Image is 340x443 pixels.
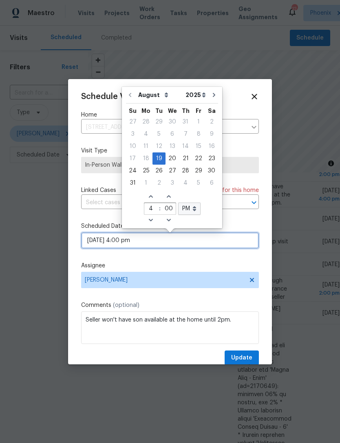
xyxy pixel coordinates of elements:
[81,121,247,134] input: Enter in an address
[208,87,220,103] button: Go to next month
[179,177,192,189] div: 4
[139,165,152,177] div: Mon Aug 25 2025
[152,165,166,176] div: 26
[192,165,205,176] div: 29
[205,140,218,152] div: Sat Aug 16 2025
[205,177,218,189] div: 6
[126,152,139,165] div: Sun Aug 17 2025
[126,140,139,152] div: Sun Aug 10 2025
[85,277,245,283] span: [PERSON_NAME]
[179,165,192,176] div: 28
[144,191,158,203] span: Increase hours (12hr clock)
[152,177,166,189] div: 2
[139,165,152,176] div: 25
[205,177,218,189] div: Sat Sep 06 2025
[141,108,150,114] abbr: Monday
[208,108,216,114] abbr: Saturday
[192,116,205,128] div: Fri Aug 01 2025
[192,177,205,189] div: Fri Sep 05 2025
[136,89,183,101] select: Month
[126,128,139,140] div: 3
[166,140,179,152] div: Wed Aug 13 2025
[81,186,116,194] span: Linked Cases
[139,116,152,128] div: Mon Jul 28 2025
[166,116,179,128] div: Wed Jul 30 2025
[162,191,176,203] span: Increase minutes
[126,116,139,128] div: 27
[192,153,205,164] div: 22
[205,116,218,128] div: 2
[139,141,152,152] div: 11
[144,203,158,215] input: hours (12hr clock)
[192,177,205,189] div: 5
[139,153,152,164] div: 18
[179,116,192,128] div: 31
[166,116,179,128] div: 30
[225,350,259,366] button: Update
[126,165,139,177] div: Sun Aug 24 2025
[139,177,152,189] div: Mon Sep 01 2025
[179,152,192,165] div: Thu Aug 21 2025
[126,141,139,152] div: 10
[139,128,152,140] div: 4
[196,108,201,114] abbr: Friday
[205,128,218,140] div: 9
[192,128,205,140] div: Fri Aug 08 2025
[192,165,205,177] div: Fri Aug 29 2025
[152,128,166,140] div: Tue Aug 05 2025
[192,140,205,152] div: Fri Aug 15 2025
[166,177,179,189] div: 3
[81,111,259,119] label: Home
[126,177,139,189] div: 31
[152,153,166,164] div: 19
[166,141,179,152] div: 13
[152,141,166,152] div: 12
[81,93,137,101] span: Schedule Visit
[166,165,179,176] div: 27
[126,116,139,128] div: Sun Jul 27 2025
[152,177,166,189] div: Tue Sep 02 2025
[166,128,179,140] div: 6
[205,165,218,176] div: 30
[126,165,139,176] div: 24
[81,232,259,249] input: M/D/YYYY
[139,140,152,152] div: Mon Aug 11 2025
[179,153,192,164] div: 21
[250,92,259,101] span: Close
[81,222,259,230] label: Scheduled Date
[152,128,166,140] div: 5
[139,152,152,165] div: Mon Aug 18 2025
[139,177,152,189] div: 1
[179,141,192,152] div: 14
[129,108,137,114] abbr: Sunday
[81,147,259,155] label: Visit Type
[192,116,205,128] div: 1
[179,128,192,140] div: Thu Aug 07 2025
[231,353,252,363] span: Update
[192,141,205,152] div: 15
[168,108,177,114] abbr: Wednesday
[155,108,163,114] abbr: Tuesday
[166,153,179,164] div: 20
[126,128,139,140] div: Sun Aug 03 2025
[162,203,176,215] input: minutes
[192,128,205,140] div: 8
[152,165,166,177] div: Tue Aug 26 2025
[179,165,192,177] div: Thu Aug 28 2025
[248,197,260,208] button: Open
[124,87,136,103] button: Go to previous month
[113,302,139,308] span: (optional)
[166,128,179,140] div: Wed Aug 06 2025
[192,152,205,165] div: Fri Aug 22 2025
[179,177,192,189] div: Thu Sep 04 2025
[158,203,162,214] span: :
[81,196,236,209] input: Select cases
[81,301,259,309] label: Comments
[179,116,192,128] div: Thu Jul 31 2025
[162,215,176,226] span: Decrease minutes
[81,262,259,270] label: Assignee
[205,116,218,128] div: Sat Aug 02 2025
[183,89,208,101] select: Year
[139,128,152,140] div: Mon Aug 04 2025
[126,177,139,189] div: Sun Aug 31 2025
